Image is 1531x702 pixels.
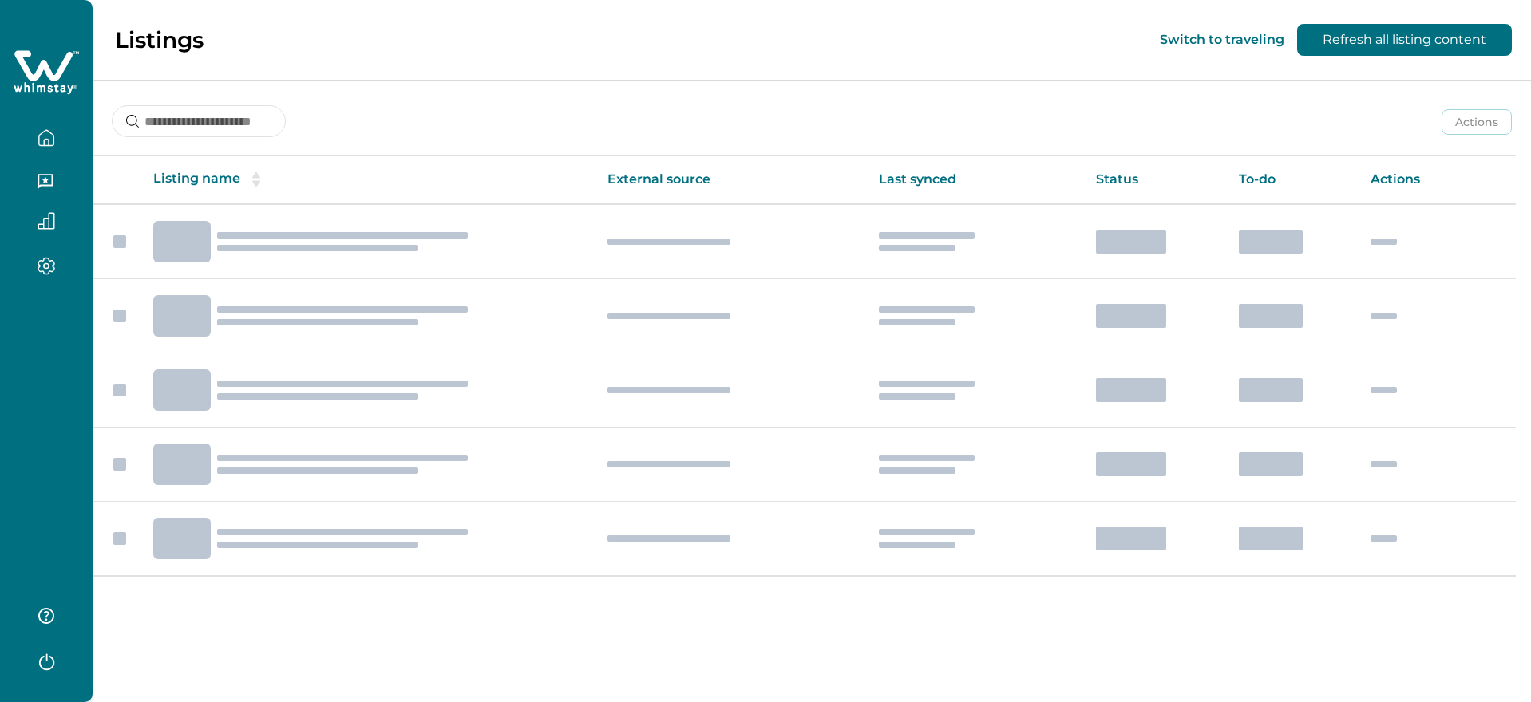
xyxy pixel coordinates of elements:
th: Status [1083,156,1226,204]
button: Actions [1442,109,1512,135]
th: External source [595,156,866,204]
th: Actions [1358,156,1516,204]
button: sorting [240,172,272,187]
button: Switch to traveling [1160,32,1284,47]
button: Refresh all listing content [1297,24,1512,56]
th: Listing name [140,156,595,204]
p: Listings [115,26,204,53]
th: To-do [1226,156,1357,204]
th: Last synced [866,156,1083,204]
